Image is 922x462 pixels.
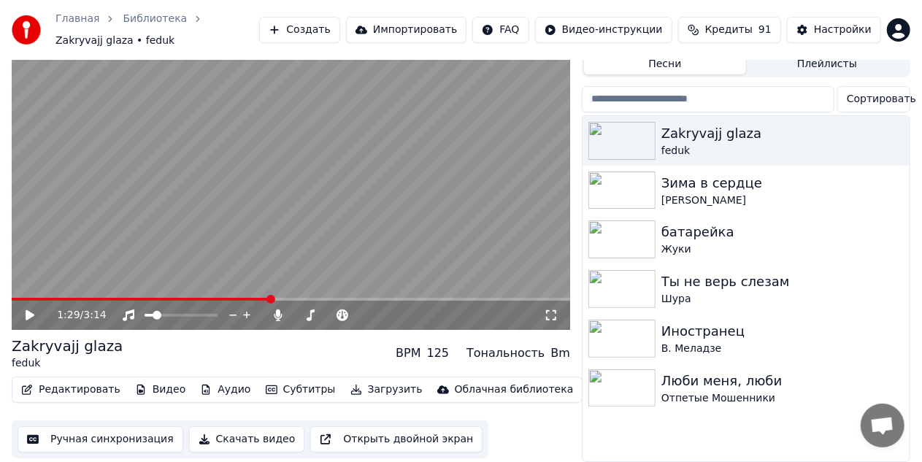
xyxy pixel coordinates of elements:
[661,321,904,342] div: Иностранец
[787,17,881,43] button: Настройки
[661,173,904,193] div: Зима в сердце
[18,426,183,453] button: Ручная синхронизация
[396,344,420,362] div: BPM
[57,308,80,323] span: 1:29
[661,123,904,144] div: Zakryvajj glaza
[746,53,908,74] button: Плейлисты
[466,344,545,362] div: Тональность
[661,242,904,257] div: Жуки
[57,308,92,323] div: /
[345,380,429,400] button: Загрузить
[12,336,123,356] div: Zakryvajj glaza
[346,17,467,43] button: Импортировать
[259,17,339,43] button: Создать
[861,404,904,447] div: Открытый чат
[12,356,123,371] div: feduk
[661,222,904,242] div: батарейка
[310,426,483,453] button: Открыть двойной экран
[15,380,126,400] button: Редактировать
[661,391,904,406] div: Отпетые Мошенники
[123,12,187,26] a: Библиотека
[678,17,781,43] button: Кредиты91
[584,53,746,74] button: Песни
[661,292,904,307] div: Шура
[661,193,904,208] div: [PERSON_NAME]
[12,15,41,45] img: youka
[847,92,916,107] span: Сортировать
[661,144,904,158] div: feduk
[758,23,772,37] span: 91
[661,272,904,292] div: Ты не верь слезам
[55,34,174,48] span: Zakryvajj glaza • feduk
[661,371,904,391] div: Люби меня, люби
[83,308,106,323] span: 3:14
[55,12,259,48] nav: breadcrumb
[260,380,342,400] button: Субтитры
[129,380,192,400] button: Видео
[455,382,574,397] div: Облачная библиотека
[472,17,529,43] button: FAQ
[705,23,753,37] span: Кредиты
[814,23,872,37] div: Настройки
[189,426,305,453] button: Скачать видео
[550,344,570,362] div: Bm
[194,380,256,400] button: Аудио
[427,344,450,362] div: 125
[661,342,904,356] div: В. Меладзе
[535,17,672,43] button: Видео-инструкции
[55,12,99,26] a: Главная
